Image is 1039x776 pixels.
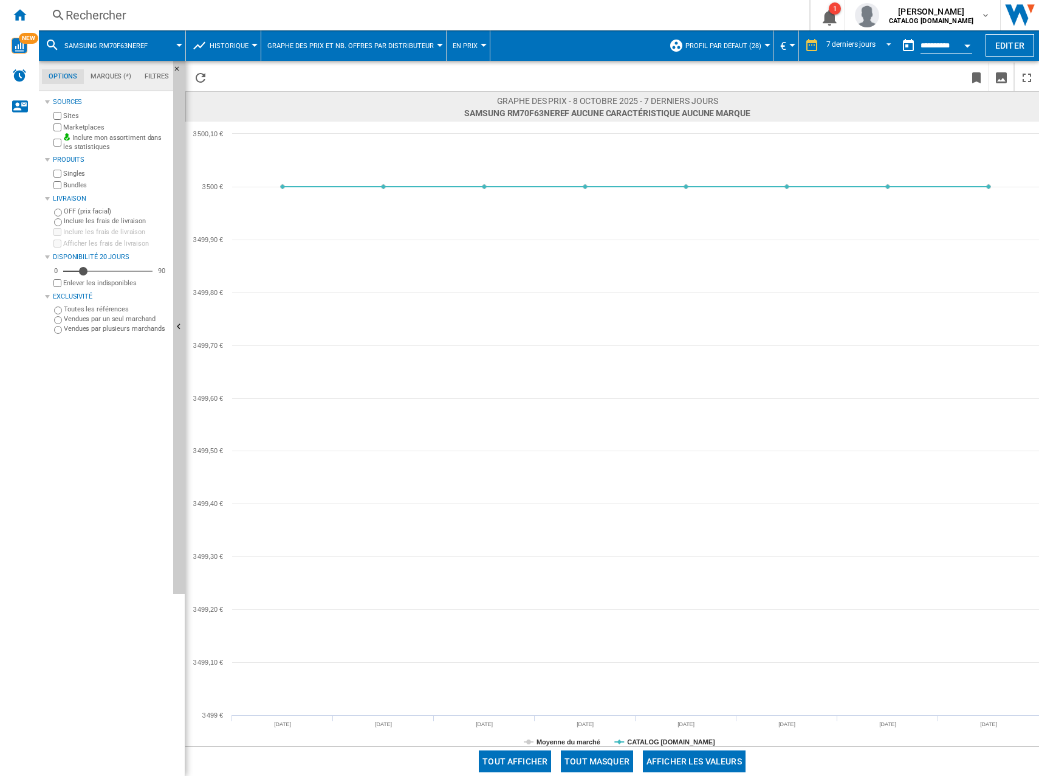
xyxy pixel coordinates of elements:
[138,69,176,84] md-tab-item: Filtres
[537,738,600,746] tspan: Moyenne du marché
[64,324,168,333] label: Vendues par plusieurs marchands
[63,111,168,120] label: Sites
[989,63,1013,91] button: Télécharger en image
[54,316,62,324] input: Vendues par un seul marchand
[63,279,168,288] label: Enlever les indisponibles
[193,500,223,507] tspan: 3 499,40 €
[64,217,168,226] label: Inclure les frais de livraison
[54,218,62,226] input: Inclure les frais de livraison
[193,130,223,137] tspan: 3 500,10 €
[19,33,38,44] span: NEW
[202,712,223,719] tspan: 3 499 €
[464,107,750,119] span: SAMSUNG RM70F63NEREF Aucune caractéristique Aucune marque
[669,30,767,61] div: Profil par défaut (28)
[774,30,799,61] md-menu: Currency
[53,155,168,165] div: Produits
[173,61,185,594] button: Masquer
[956,33,978,55] button: Open calendar
[53,97,168,107] div: Sources
[980,721,997,727] tspan: [DATE]
[54,326,62,334] input: Vendues par plusieurs marchands
[64,30,160,61] button: SAMSUNG RM70F63NEREF
[829,2,841,15] div: 1
[84,69,138,84] md-tab-item: Marques (*)
[964,63,989,91] button: Créer un favoris
[53,252,168,262] div: Disponibilité 20 Jours
[54,209,62,217] input: OFF (prix facial)
[64,207,168,216] label: OFF (prix facial)
[826,40,876,49] div: 7 derniers jours
[577,721,594,727] tspan: [DATE]
[53,292,168,302] div: Exclusivité
[561,750,633,772] button: Tout masquer
[53,112,61,120] input: Sites
[825,36,896,56] md-select: REPORTS.WIZARD.STEPS.REPORT.STEPS.REPORT_OPTIONS.PERIOD: 7 derniers jours
[193,395,223,402] tspan: 3 499,60 €
[677,721,694,727] tspan: [DATE]
[193,289,223,296] tspan: 3 499,80 €
[193,659,223,666] tspan: 3 499,10 €
[63,181,168,190] label: Bundles
[63,123,168,132] label: Marketplaces
[53,123,61,131] input: Marketplaces
[1015,63,1039,91] button: Plein écran
[155,266,168,275] div: 90
[45,30,179,61] div: SAMSUNG RM70F63NEREF
[274,721,291,727] tspan: [DATE]
[986,34,1034,57] button: Editer
[53,181,61,189] input: Bundles
[188,63,213,91] button: Recharger
[66,7,778,24] div: Rechercher
[889,17,973,25] b: CATALOG [DOMAIN_NAME]
[12,68,27,83] img: alerts-logo.svg
[63,227,168,237] label: Inclure les frais de livraison
[453,30,484,61] button: En prix
[210,30,255,61] button: Historique
[780,30,792,61] button: €
[479,750,551,772] button: Tout afficher
[53,170,61,178] input: Singles
[193,236,223,243] tspan: 3 499,90 €
[778,721,795,727] tspan: [DATE]
[53,279,61,287] input: Afficher les frais de livraison
[64,305,168,314] label: Toutes les références
[202,183,223,190] tspan: 3 500 €
[64,42,148,50] span: SAMSUNG RM70F63NEREF
[193,553,223,560] tspan: 3 499,30 €
[63,169,168,178] label: Singles
[51,266,61,275] div: 0
[267,30,440,61] button: Graphe des prix et nb. offres par distributeur
[193,606,223,613] tspan: 3 499,20 €
[685,30,767,61] button: Profil par défaut (28)
[193,447,223,454] tspan: 3 499,50 €
[879,721,896,727] tspan: [DATE]
[896,33,921,58] button: md-calendar
[53,135,61,150] input: Inclure mon assortiment dans les statistiques
[53,240,61,248] input: Afficher les frais de livraison
[453,42,478,50] span: En prix
[63,133,168,152] label: Inclure mon assortiment dans les statistiques
[173,61,188,83] button: Masquer
[375,721,392,727] tspan: [DATE]
[54,307,62,314] input: Toutes les références
[476,721,493,727] tspan: [DATE]
[267,42,434,50] span: Graphe des prix et nb. offres par distributeur
[53,194,168,204] div: Livraison
[63,133,70,140] img: mysite-bg-18x18.png
[464,95,750,107] span: Graphe des prix - 8 octobre 2025 - 7 derniers jours
[63,239,168,248] label: Afficher les frais de livraison
[685,42,761,50] span: Profil par défaut (28)
[855,3,879,27] img: profile.jpg
[53,228,61,236] input: Inclure les frais de livraison
[192,30,255,61] div: Historique
[64,314,168,324] label: Vendues par un seul marchand
[210,42,249,50] span: Historique
[889,5,973,18] span: [PERSON_NAME]
[63,265,153,277] md-slider: Disponibilité
[193,342,223,349] tspan: 3 499,70 €
[42,69,84,84] md-tab-item: Options
[643,750,746,772] button: Afficher les valeurs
